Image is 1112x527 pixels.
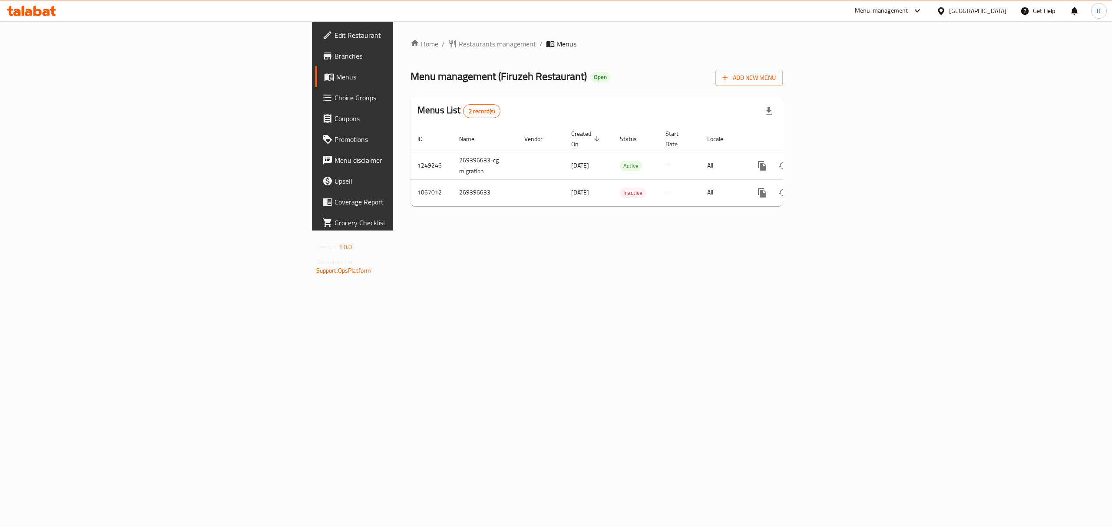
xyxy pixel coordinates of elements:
[315,150,498,171] a: Menu disclaimer
[700,179,745,206] td: All
[659,152,700,179] td: -
[758,101,779,122] div: Export file
[334,197,491,207] span: Coverage Report
[571,128,602,149] span: Created On
[316,241,338,253] span: Version:
[590,73,610,81] span: Open
[410,126,842,206] table: enhanced table
[590,72,610,82] div: Open
[539,39,543,49] li: /
[334,155,491,165] span: Menu disclaimer
[315,25,498,46] a: Edit Restaurant
[336,72,491,82] span: Menus
[722,72,776,83] span: Add New Menu
[316,256,356,267] span: Get support on:
[315,191,498,212] a: Coverage Report
[316,265,371,276] a: Support.OpsPlatform
[410,66,587,86] span: Menu management ( Firuzeh Restaurant )
[315,129,498,150] a: Promotions
[659,179,700,206] td: -
[315,212,498,233] a: Grocery Checklist
[463,104,501,118] div: Total records count
[571,187,589,198] span: [DATE]
[752,155,773,176] button: more
[459,134,486,144] span: Name
[745,126,842,152] th: Actions
[334,217,491,228] span: Grocery Checklist
[417,134,434,144] span: ID
[707,134,735,144] span: Locale
[949,6,1006,16] div: [GEOGRAPHIC_DATA]
[773,155,794,176] button: Change Status
[556,39,576,49] span: Menus
[463,107,500,115] span: 2 record(s)
[700,152,745,179] td: All
[620,134,648,144] span: Status
[315,108,498,129] a: Coupons
[571,160,589,171] span: [DATE]
[315,46,498,66] a: Branches
[334,113,491,124] span: Coupons
[1097,6,1101,16] span: R
[334,30,491,40] span: Edit Restaurant
[855,6,908,16] div: Menu-management
[773,182,794,203] button: Change Status
[315,66,498,87] a: Menus
[315,171,498,191] a: Upsell
[334,92,491,103] span: Choice Groups
[334,134,491,145] span: Promotions
[339,241,352,253] span: 1.0.0
[620,188,646,198] span: Inactive
[715,70,783,86] button: Add New Menu
[334,176,491,186] span: Upsell
[620,161,642,171] span: Active
[334,51,491,61] span: Branches
[417,104,500,118] h2: Menus List
[665,128,690,149] span: Start Date
[752,182,773,203] button: more
[315,87,498,108] a: Choice Groups
[524,134,554,144] span: Vendor
[410,39,783,49] nav: breadcrumb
